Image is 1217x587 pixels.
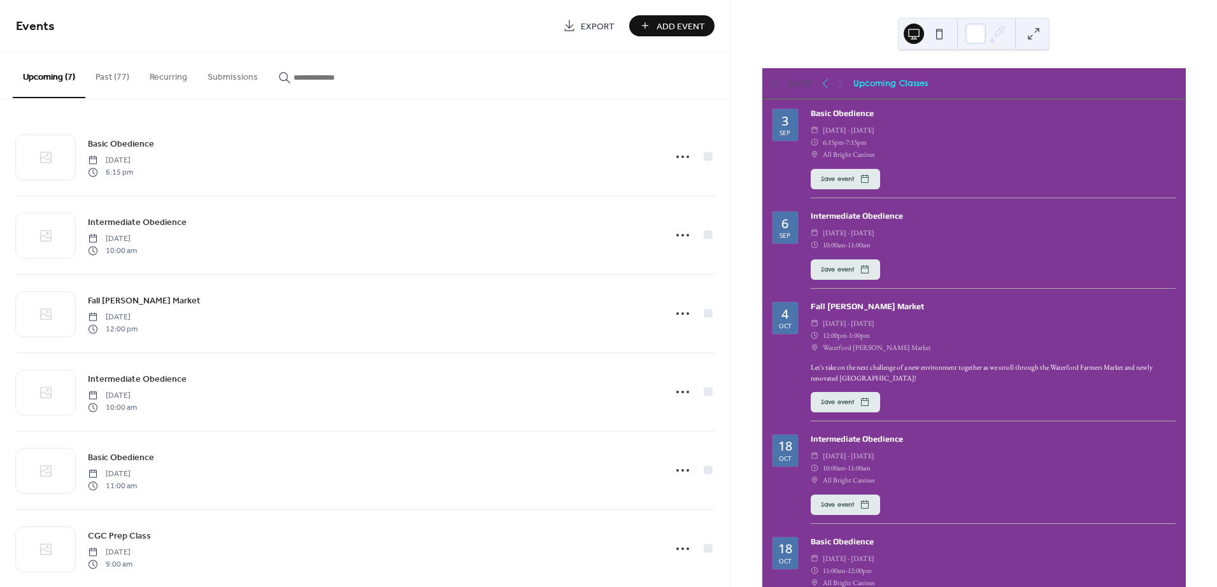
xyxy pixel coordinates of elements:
[847,330,849,342] span: -
[781,308,788,321] div: 4
[88,547,132,558] span: [DATE]
[846,565,848,577] span: -
[779,322,792,329] div: Oct
[811,474,819,486] div: ​
[88,138,154,151] span: Basic Obedience
[811,392,880,412] button: Save event
[849,330,870,342] span: 1:00pm
[88,528,151,543] a: CGC Prep Class
[811,169,880,189] button: Save event
[846,136,867,149] span: 7:15pm
[823,136,844,149] span: 6:15pm
[88,530,151,543] span: CGC Prep Class
[811,462,819,474] div: ​
[88,245,137,256] span: 10:00 am
[844,136,846,149] span: -
[88,372,187,386] a: Intermediate Obedience
[88,293,201,308] a: Fall [PERSON_NAME] Market
[811,342,819,354] div: ​
[88,155,133,166] span: [DATE]
[811,535,1176,547] div: Basic Obedience
[848,239,871,251] span: 11:00am
[88,323,138,335] span: 12:00 pm
[88,402,137,413] span: 10:00 am
[846,239,848,251] span: -
[848,565,872,577] span: 12:00pm
[823,317,874,330] span: [DATE] - [DATE]
[811,362,1176,384] div: Let's take on the next challenge of a new environment together as we stroll through the Waterford...
[811,259,880,280] button: Save event
[779,232,790,238] div: Sep
[823,124,874,136] span: [DATE] - [DATE]
[139,52,197,97] button: Recurring
[88,450,154,465] a: Basic Obedience
[823,330,847,342] span: 12:00pm
[197,52,268,97] button: Submissions
[823,553,874,565] span: [DATE] - [DATE]
[88,233,137,245] span: [DATE]
[811,330,819,342] div: ​
[811,565,819,577] div: ​
[85,52,139,97] button: Past (77)
[811,495,880,515] button: Save event
[781,217,788,230] div: 6
[781,115,788,127] div: 3
[88,136,154,151] a: Basic Obedience
[811,149,819,161] div: ​
[778,542,792,555] div: 18
[88,215,187,229] a: Intermediate Obedience
[88,373,187,386] span: Intermediate Obedience
[629,15,715,36] button: Add Event
[811,553,819,565] div: ​
[778,440,792,453] div: 18
[823,239,846,251] span: 10:00am
[16,14,55,39] span: Events
[811,239,819,251] div: ​
[811,450,819,462] div: ​
[88,451,154,465] span: Basic Obedience
[823,462,846,474] span: 10:00am
[811,136,819,149] div: ​
[779,129,790,136] div: Sep
[88,468,137,480] span: [DATE]
[88,312,138,323] span: [DATE]
[811,433,1176,445] div: Intermediate Obedience
[846,462,848,474] span: -
[88,558,132,570] span: 9:00 am
[581,20,615,33] span: Export
[13,52,85,98] button: Upcoming (7)
[88,390,137,402] span: [DATE]
[88,294,201,308] span: Fall [PERSON_NAME] Market
[823,342,931,354] span: Waterford [PERSON_NAME] Market
[811,317,819,330] div: ​
[823,565,846,577] span: 11:00am
[811,300,1176,312] div: Fall [PERSON_NAME] Market
[88,166,133,178] span: 6:15 pm
[811,107,1176,119] div: Basic Obedience
[779,455,792,461] div: Oct
[853,77,928,89] div: Upcoming Classes
[88,480,137,491] span: 11:00 am
[823,149,875,161] span: All Bright Canines
[823,474,875,486] span: All Bright Canines
[823,227,874,239] span: [DATE] - [DATE]
[823,450,874,462] span: [DATE] - [DATE]
[657,20,705,33] span: Add Event
[848,462,871,474] span: 11:00am
[779,558,792,564] div: Oct
[88,216,187,229] span: Intermediate Obedience
[811,124,819,136] div: ​
[811,227,819,239] div: ​
[553,15,624,36] a: Export
[811,210,1176,222] div: Intermediate Obedience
